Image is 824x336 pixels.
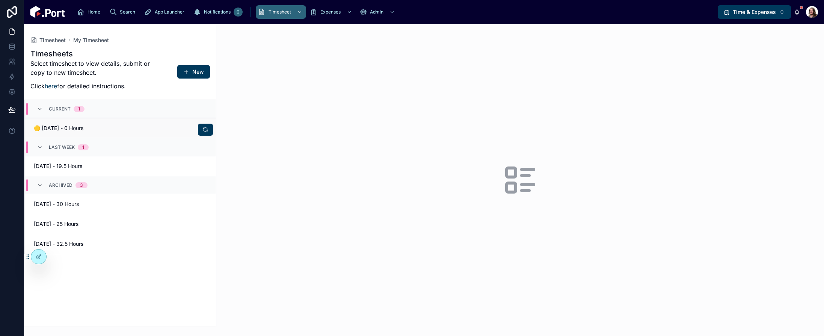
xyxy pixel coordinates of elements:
[120,9,135,15] span: Search
[320,9,341,15] span: Expenses
[30,36,66,44] a: Timesheet
[30,82,154,91] p: Click for detailed instructions.
[34,124,116,132] span: 🟡 [DATE] - 0 Hours
[88,9,100,15] span: Home
[39,36,66,44] span: Timesheet
[49,106,71,112] span: Current
[73,36,109,44] a: My Timesheet
[191,5,245,19] a: Notifications0
[256,5,306,19] a: Timesheet
[30,59,154,77] p: Select timesheet to view details, submit or copy to new timesheet.
[234,8,243,17] div: 0
[78,106,80,112] div: 1
[204,9,231,15] span: Notifications
[718,5,791,19] button: Select Button
[30,6,65,18] img: App logo
[155,9,184,15] span: App Launcher
[25,118,216,138] a: 🟡 [DATE] - 0 Hours
[30,48,154,59] h1: Timesheets
[71,4,718,20] div: scrollable content
[49,144,75,150] span: Last Week
[49,182,72,188] span: Archived
[142,5,190,19] a: App Launcher
[80,182,83,188] div: 3
[34,200,116,208] span: [DATE] - 30 Hours
[82,144,84,150] div: 1
[25,234,216,254] a: [DATE] - 32.5 Hours
[177,65,210,79] button: New
[25,214,216,234] a: [DATE] - 25 Hours
[370,9,383,15] span: Admin
[25,194,216,214] a: [DATE] - 30 Hours
[269,9,291,15] span: Timesheet
[34,162,116,170] span: [DATE] - 19.5 Hours
[107,5,140,19] a: Search
[34,240,116,248] span: [DATE] - 32.5 Hours
[75,5,106,19] a: Home
[308,5,356,19] a: Expenses
[45,82,57,90] a: here
[34,220,116,228] span: [DATE] - 25 Hours
[733,8,776,16] span: Time & Expenses
[357,5,398,19] a: Admin
[25,156,216,176] a: [DATE] - 19.5 Hours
